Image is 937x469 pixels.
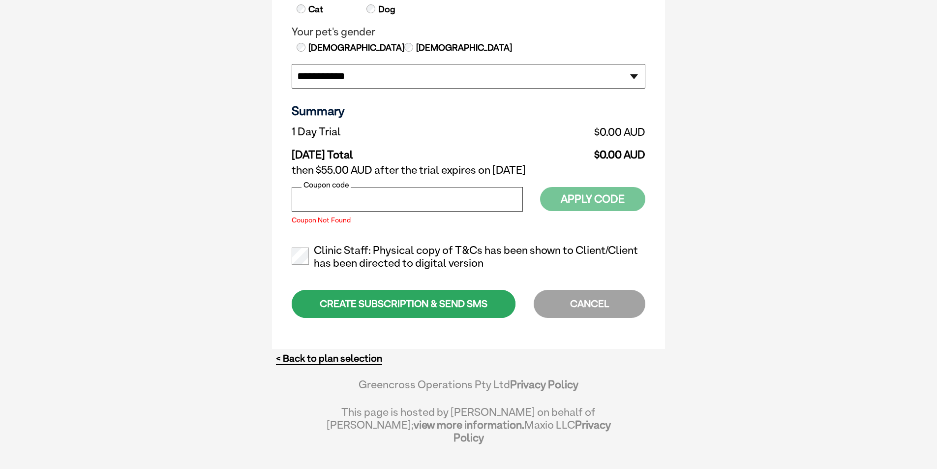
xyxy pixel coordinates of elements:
div: This page is hosted by [PERSON_NAME] on behalf of [PERSON_NAME]; Maxio LLC [326,401,611,444]
div: CREATE SUBSCRIPTION & SEND SMS [292,290,515,318]
td: $0.00 AUD [484,123,645,141]
label: Coupon Not Found [292,217,523,223]
button: Apply Code [540,187,645,211]
label: Clinic Staff: Physical copy of T&Cs has been shown to Client/Client has been directed to digital ... [292,244,645,270]
td: 1 Day Trial [292,123,484,141]
a: Privacy Policy [510,378,578,391]
td: $0.00 AUD [484,141,645,161]
div: CANCEL [534,290,645,318]
legend: Your pet's gender [292,26,645,38]
h3: Summary [292,103,645,118]
a: Privacy Policy [453,418,611,444]
a: < Back to plan selection [276,352,382,365]
a: view more information. [414,418,524,431]
td: then $55.00 AUD after the trial expires on [DATE] [292,161,645,179]
label: Coupon code [302,181,351,189]
input: Clinic Staff: Physical copy of T&Cs has been shown to Client/Client has been directed to digital ... [292,248,309,265]
div: Greencross Operations Pty Ltd [326,378,611,401]
td: [DATE] Total [292,141,484,161]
